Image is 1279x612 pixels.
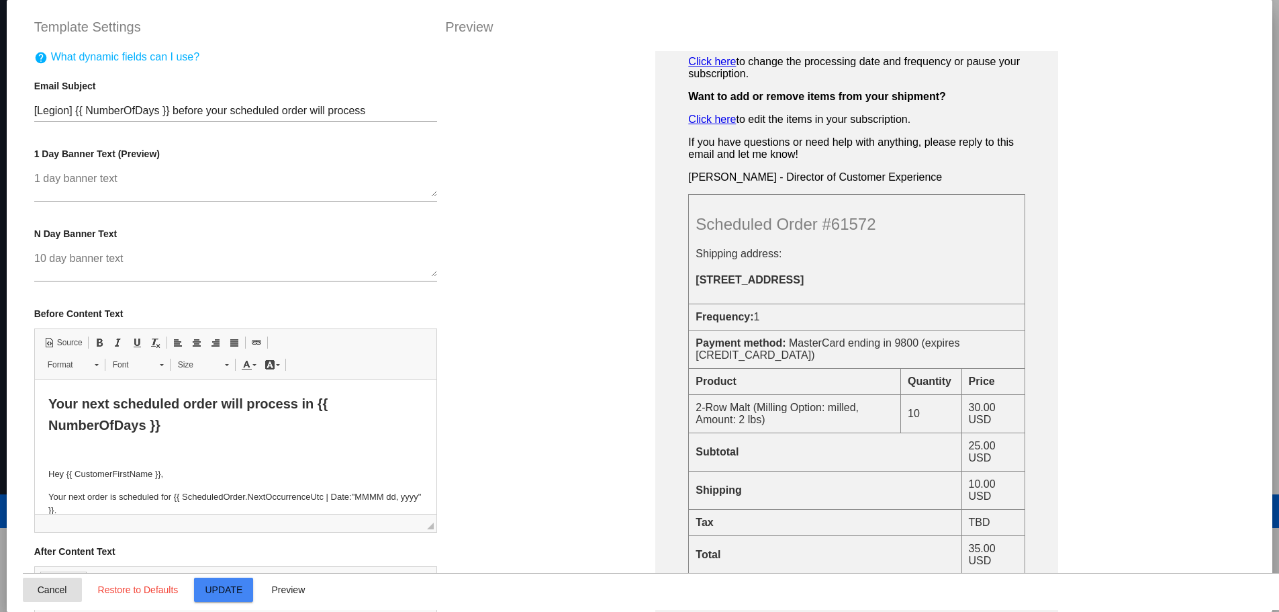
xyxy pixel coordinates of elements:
p: Hey {{ CustomerFirstName }}, [13,88,389,102]
span: Update [205,584,243,595]
div: Preview [434,16,1256,38]
p: Your next order is scheduled for {{ ScheduledOrder.NextOccurrenceUtc | Date:"MMMM dd, yyyy" }}. [13,111,389,139]
button: Preview [258,578,318,602]
button: Restore to Defaults [87,578,189,602]
span: Your next scheduled order will process in {{ NumberOfDays }} [13,17,293,53]
div: Template Settings [23,16,434,38]
button: Update [194,578,253,602]
span: Cancel [38,584,67,595]
span: Preview [271,584,305,595]
button: Close dialog [23,578,82,602]
span: Restore to Defaults [98,584,179,595]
